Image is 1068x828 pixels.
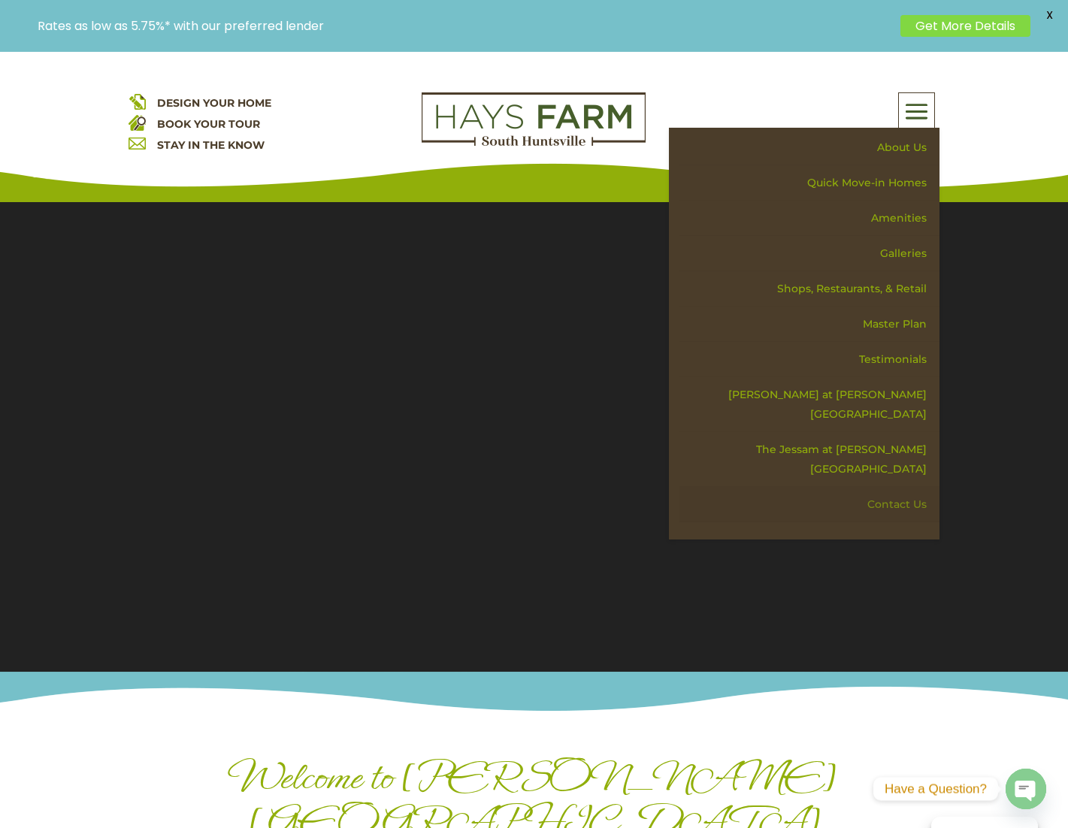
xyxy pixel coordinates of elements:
[129,92,146,110] img: design your home
[679,130,939,165] a: About Us
[679,271,939,307] a: Shops, Restaurants, & Retail
[422,136,646,150] a: hays farm homes huntsville development
[679,342,939,377] a: Testimonials
[679,432,939,487] a: The Jessam at [PERSON_NAME][GEOGRAPHIC_DATA]
[157,117,260,131] a: BOOK YOUR TOUR
[679,201,939,236] a: Amenities
[1038,4,1060,26] span: X
[900,15,1030,37] a: Get More Details
[679,307,939,342] a: Master Plan
[129,113,146,131] img: book your home tour
[679,377,939,432] a: [PERSON_NAME] at [PERSON_NAME][GEOGRAPHIC_DATA]
[422,92,646,147] img: Logo
[157,96,271,110] a: DESIGN YOUR HOME
[679,487,939,522] a: Contact Us
[679,236,939,271] a: Galleries
[679,165,939,201] a: Quick Move-in Homes
[157,138,265,152] a: STAY IN THE KNOW
[38,19,893,33] p: Rates as low as 5.75%* with our preferred lender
